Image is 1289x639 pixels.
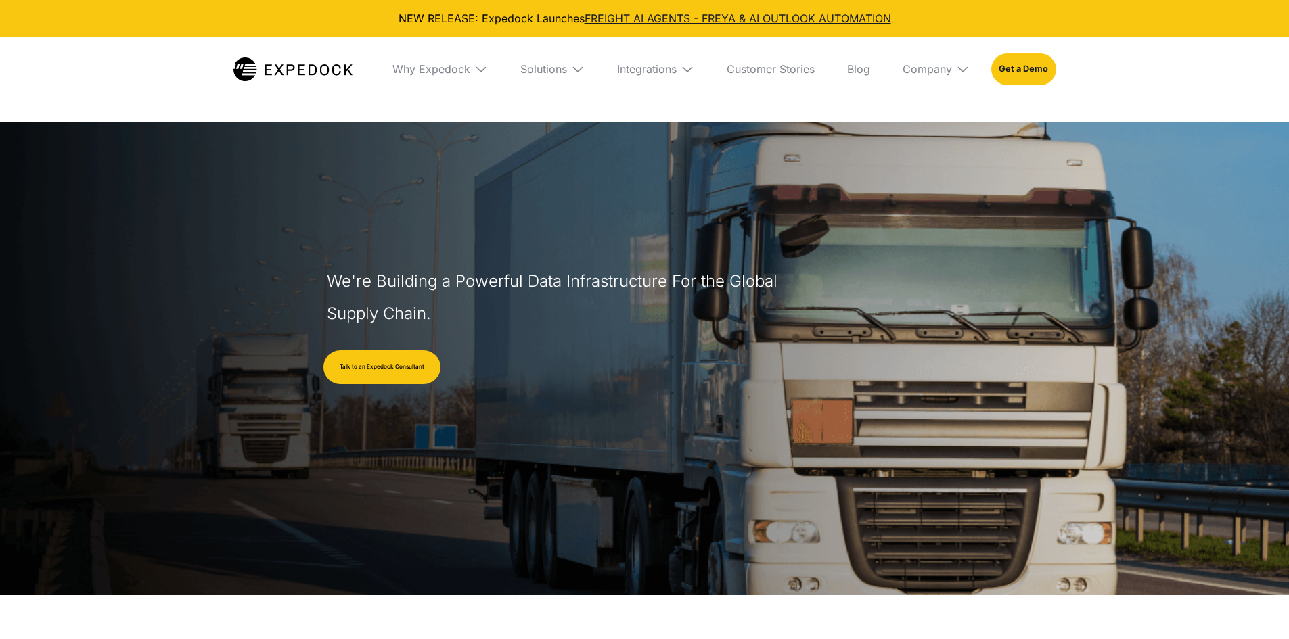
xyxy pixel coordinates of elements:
[392,62,470,76] div: Why Expedock
[327,265,784,330] h1: We're Building a Powerful Data Infrastructure For the Global Supply Chain.
[836,37,881,101] a: Blog
[991,53,1056,85] a: Get a Demo
[510,37,595,101] div: Solutions
[520,62,567,76] div: Solutions
[892,37,980,101] div: Company
[11,11,1278,26] div: NEW RELEASE: Expedock Launches
[323,350,440,384] a: Talk to an Expedock Consultant
[606,37,705,101] div: Integrations
[903,62,952,76] div: Company
[585,11,891,25] a: FREIGHT AI AGENTS - FREYA & AI OUTLOOK AUTOMATION
[716,37,826,101] a: Customer Stories
[617,62,677,76] div: Integrations
[382,37,499,101] div: Why Expedock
